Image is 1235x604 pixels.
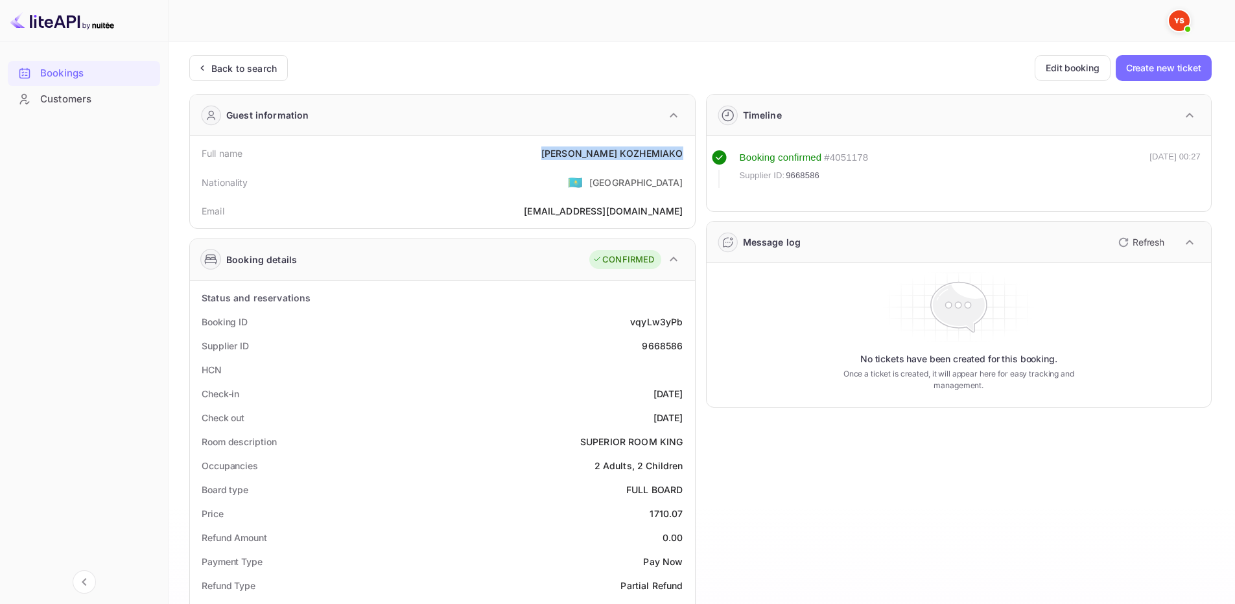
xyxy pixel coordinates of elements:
div: Check-in [202,387,239,401]
div: [DATE] [653,411,683,424]
div: SUPERIOR ROOM KING [580,435,683,448]
div: Nationality [202,176,248,189]
div: Status and reservations [202,291,311,305]
div: [DATE] [653,387,683,401]
div: Customers [8,87,160,112]
button: Refresh [1111,232,1170,253]
div: Back to search [211,62,277,75]
div: Email [202,204,224,218]
span: Supplier ID: [740,169,785,182]
a: Customers [8,87,160,111]
div: Booking ID [202,315,248,329]
div: 0.00 [663,531,683,544]
div: Refund Amount [202,531,267,544]
p: Refresh [1133,235,1164,249]
div: Payment Type [202,555,263,568]
div: Occupancies [202,459,258,472]
div: Partial Refund [620,579,683,592]
div: FULL BOARD [626,483,683,496]
div: CONFIRMED [593,253,654,266]
button: Collapse navigation [73,570,96,594]
p: No tickets have been created for this booking. [860,353,1057,366]
div: Customers [40,92,154,107]
button: Edit booking [1035,55,1111,81]
button: Create new ticket [1116,55,1212,81]
div: vqyLw3yPb [630,315,683,329]
div: Room description [202,435,276,448]
a: Bookings [8,61,160,85]
span: 9668586 [786,169,819,182]
div: Booking details [226,253,297,266]
div: 2 Adults, 2 Children [594,459,683,472]
div: Bookings [8,61,160,86]
div: 1710.07 [650,507,683,520]
div: Guest information [226,108,309,122]
div: Check out [202,411,244,424]
div: # 4051178 [824,150,868,165]
img: LiteAPI logo [10,10,114,31]
div: [DATE] 00:27 [1149,150,1201,188]
div: Full name [202,146,242,160]
div: [PERSON_NAME] KOZHEMIAKO [541,146,683,160]
img: Yandex Support [1169,10,1190,31]
div: Bookings [40,66,154,81]
div: [GEOGRAPHIC_DATA] [589,176,683,189]
div: 9668586 [642,339,683,353]
div: Message log [743,235,801,249]
div: HCN [202,363,222,377]
span: United States [568,170,583,194]
div: Pay Now [643,555,683,568]
div: Price [202,507,224,520]
div: Board type [202,483,248,496]
p: Once a ticket is created, it will appear here for easy tracking and management. [823,368,1094,391]
div: Supplier ID [202,339,249,353]
div: Timeline [743,108,782,122]
div: Refund Type [202,579,255,592]
div: [EMAIL_ADDRESS][DOMAIN_NAME] [524,204,683,218]
div: Booking confirmed [740,150,822,165]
